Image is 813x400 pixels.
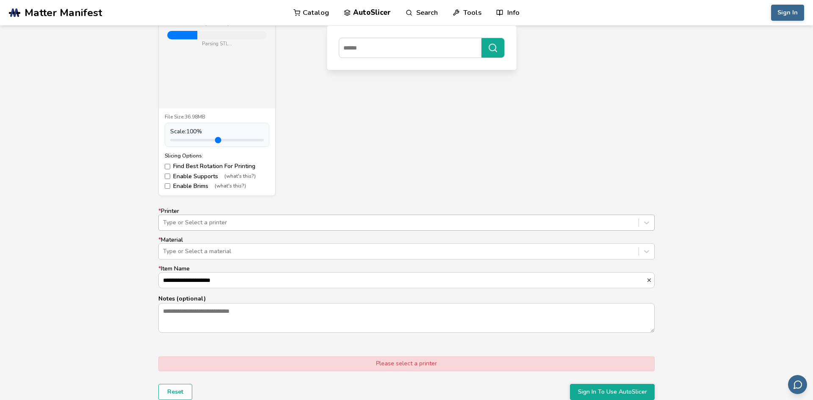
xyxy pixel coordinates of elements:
[165,114,269,120] div: File Size: 36.98MB
[165,164,170,169] input: Find Best Rotation For Printing
[158,384,192,400] button: Reset
[215,183,246,189] span: (what's this?)
[165,183,170,189] input: Enable Brims(what's this?)
[159,303,654,332] textarea: Notes (optional)
[224,174,256,179] span: (what's this?)
[167,41,267,47] div: Parsing STL...
[163,248,165,255] input: *MaterialType or Select a material
[570,384,655,400] button: Sign In To Use AutoSlicer
[646,277,654,283] button: *Item Name
[165,183,269,190] label: Enable Brims
[159,273,646,288] input: *Item Name
[158,356,655,371] div: Please select a printer
[771,5,804,21] button: Sign In
[165,174,170,179] input: Enable Supports(what's this?)
[165,153,269,159] div: Slicing Options:
[158,237,655,259] label: Material
[158,265,655,288] label: Item Name
[170,128,202,135] span: Scale: 100 %
[165,173,269,180] label: Enable Supports
[788,375,807,394] button: Send feedback via email
[25,7,102,19] span: Matter Manifest
[163,219,165,226] input: *PrinterType or Select a printer
[158,208,655,231] label: Printer
[165,163,269,170] label: Find Best Rotation For Printing
[158,294,655,303] p: Notes (optional)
